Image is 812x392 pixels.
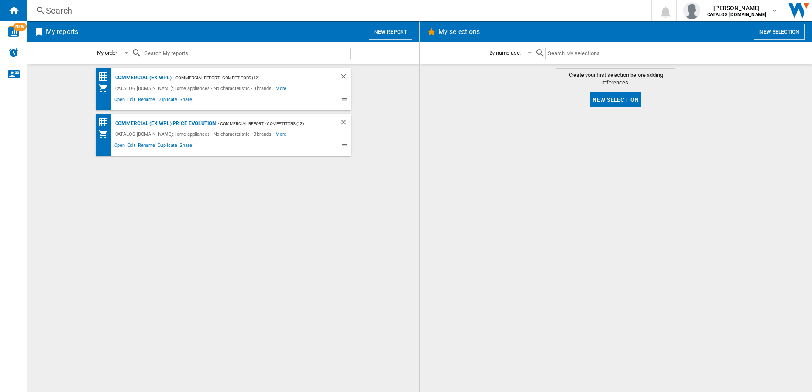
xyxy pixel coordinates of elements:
span: Duplicate [156,141,178,151]
span: Open [113,141,127,151]
span: Open [113,95,127,106]
input: Search My selections [545,48,743,59]
span: More [276,83,288,93]
span: Share [178,141,193,151]
input: Search My reports [142,48,351,59]
img: profile.jpg [683,2,700,19]
div: My Assortment [98,129,113,139]
span: More [276,129,288,139]
span: Edit [126,95,137,106]
b: CATALOG [DOMAIN_NAME] [707,12,766,17]
span: Create your first selection before adding references. [556,71,675,87]
span: Duplicate [156,95,178,106]
div: Search [46,5,629,17]
h2: My selections [437,24,482,40]
div: Commercial (ex WPL) Price Evolution [113,118,216,129]
button: New report [369,24,412,40]
div: CATALOG [DOMAIN_NAME]:Home appliances - No characteristic - 3 brands [113,129,276,139]
div: My Assortment [98,83,113,93]
div: - Commercial Report - Competitors (12) [172,73,323,83]
span: Share [178,95,193,106]
img: wise-card.svg [8,26,19,37]
div: Price Matrix [98,117,113,128]
div: Delete [340,118,351,129]
div: CATALOG [DOMAIN_NAME]:Home appliances - No characteristic - 3 brands [113,83,276,93]
button: New selection [754,24,805,40]
div: Commercial (ex WPL) [113,73,172,83]
div: Delete [340,73,351,83]
button: New selection [590,92,641,107]
span: [PERSON_NAME] [707,4,766,12]
span: Edit [126,141,137,151]
div: Price Matrix [98,71,113,82]
div: My order [97,50,117,56]
div: - Commercial Report - Competitors (12) [216,118,322,129]
h2: My reports [44,24,80,40]
span: NEW [13,23,27,31]
img: alerts-logo.svg [8,48,19,58]
span: Rename [137,95,156,106]
span: Rename [137,141,156,151]
div: By name asc. [489,50,521,56]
